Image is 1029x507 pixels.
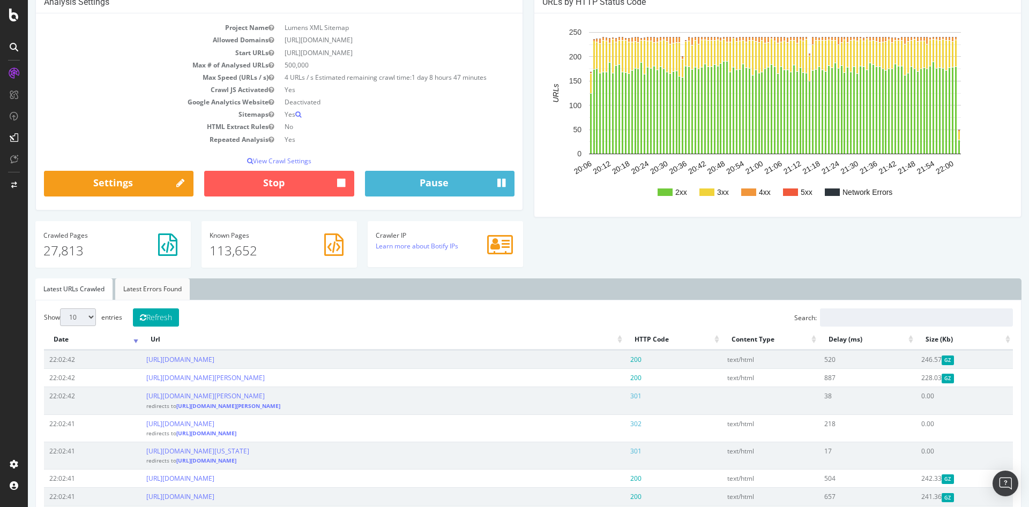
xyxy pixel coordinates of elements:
td: [URL][DOMAIN_NAME] [251,47,487,59]
input: Search: [792,308,985,327]
td: Allowed Domains [16,34,251,46]
td: Crawl JS Activated [16,84,251,96]
td: 500,000 [251,59,487,71]
td: 218 [791,414,888,442]
a: [URL][DOMAIN_NAME] [118,419,187,428]
a: Latest Errors Found [87,278,162,300]
text: 21:06 [735,159,756,176]
h4: Crawler IP [348,232,487,239]
text: 20:18 [583,159,603,176]
text: 4xx [731,188,743,196]
td: 17 [791,442,888,469]
div: Open Intercom Messenger [993,471,1018,496]
span: 200 [602,355,614,364]
span: 302 [602,419,614,428]
text: 21:00 [716,159,737,176]
td: text/html [694,442,791,469]
span: 200 [602,474,614,483]
a: [URL][DOMAIN_NAME] [148,429,208,437]
small: redirects to [118,457,208,464]
svg: A chart. [514,21,979,209]
td: 520 [791,350,888,368]
th: Date: activate to sort column ascending [16,329,113,350]
td: text/html [694,368,791,387]
span: Gzipped Content [914,474,926,483]
text: 100 [541,101,554,110]
a: [URL][DOMAIN_NAME][US_STATE] [118,447,221,456]
span: 1 day 8 hours 47 minutes [384,73,459,82]
text: 21:24 [792,159,813,176]
text: 5xx [773,188,785,196]
td: Max # of Analysed URLs [16,59,251,71]
text: 21:48 [868,159,889,176]
a: Settings [16,171,166,196]
span: Gzipped Content [914,374,926,383]
td: Google Analytics Website [16,96,251,108]
td: 0.00 [888,414,985,442]
td: 0.00 [888,387,985,414]
span: 200 [602,373,614,382]
th: Content Type: activate to sort column ascending [694,329,791,350]
span: Gzipped Content [914,493,926,502]
td: Yes [251,84,487,96]
text: 21:54 [888,159,908,176]
td: Yes [251,133,487,146]
text: 0 [549,150,554,158]
text: 20:42 [659,159,680,176]
span: 200 [602,492,614,501]
td: 657 [791,487,888,505]
td: No [251,120,487,133]
p: View Crawl Settings [16,156,487,165]
td: Max Speed (URLs / s) [16,71,251,84]
text: 21:18 [773,159,794,176]
a: [URL][DOMAIN_NAME] [148,457,208,464]
text: 20:24 [602,159,623,176]
text: 21:36 [830,159,851,176]
text: 20:36 [640,159,661,176]
text: 21:42 [849,159,870,176]
a: Latest URLs Crawled [8,278,85,300]
td: [URL][DOMAIN_NAME] [251,34,487,46]
td: Repeated Analysis [16,133,251,146]
td: Yes [251,108,487,120]
a: [URL][DOMAIN_NAME][PERSON_NAME] [118,391,237,400]
text: 200 [541,52,554,61]
h4: Pages Crawled [16,232,155,239]
h4: Pages Known [182,232,321,239]
td: HTML Extract Rules [16,120,251,133]
a: [URL][DOMAIN_NAME] [118,355,187,364]
a: [URL][DOMAIN_NAME][PERSON_NAME] [118,373,237,382]
text: 20:30 [621,159,642,176]
button: Stop [176,171,326,196]
p: 27,813 [16,241,155,260]
span: Gzipped Content [914,355,926,365]
td: 22:02:41 [16,414,113,442]
select: Showentries [32,308,68,326]
text: 20:06 [545,159,565,176]
td: 228.03 [888,368,985,387]
td: Deactivated [251,96,487,108]
td: 246.57 [888,350,985,368]
th: Size (Kb): activate to sort column ascending [888,329,985,350]
td: 0.00 [888,442,985,469]
td: Project Name [16,21,251,34]
td: 22:02:42 [16,387,113,414]
th: Url: activate to sort column ascending [113,329,597,350]
td: text/html [694,487,791,505]
text: 150 [541,77,554,85]
label: Show entries [16,308,94,326]
th: Delay (ms): activate to sort column ascending [791,329,888,350]
td: 887 [791,368,888,387]
text: 20:12 [564,159,585,176]
td: 22:02:41 [16,442,113,469]
td: text/html [694,469,791,487]
td: text/html [694,350,791,368]
td: 38 [791,387,888,414]
td: Start URLs [16,47,251,59]
td: Lumens XML Sitemap [251,21,487,34]
text: 20:54 [697,159,718,176]
span: 301 [602,447,614,456]
text: 2xx [647,188,659,196]
td: 22:02:42 [16,350,113,368]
